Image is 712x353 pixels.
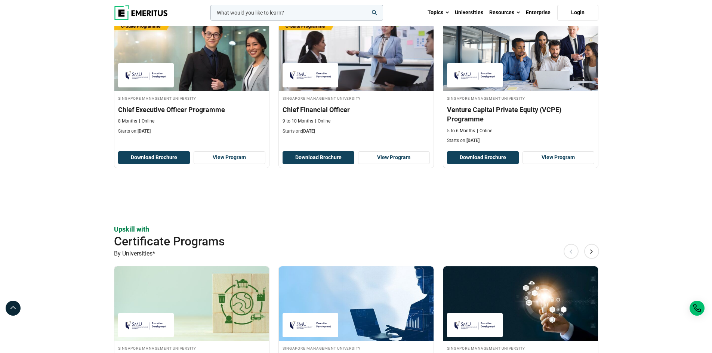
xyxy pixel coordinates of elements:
[447,345,594,351] h4: Singapore Management University
[283,128,430,134] p: Starts on:
[283,151,354,164] button: Download Brochure
[114,16,269,138] a: Leadership Course by Singapore Management University - September 29, 2025 Singapore Management Un...
[138,128,151,134] span: [DATE]
[283,118,313,124] p: 9 to 10 Months
[279,16,434,91] img: Chief Financial Officer | Online Leadership Course
[447,95,594,101] h4: Singapore Management University
[477,128,492,134] p: Online
[283,345,430,351] h4: Singapore Management University
[118,151,190,164] button: Download Brochure
[466,138,480,143] span: [DATE]
[194,151,265,164] a: View Program
[114,234,550,249] h2: Certificate Programs
[315,118,330,124] p: Online
[564,244,579,258] button: Previous
[447,137,594,144] p: Starts on:
[447,151,519,164] button: Download Brochure
[443,266,598,341] img: Product Management Programme | Online Product Design and Innovation Course
[358,151,430,164] a: View Program
[118,95,265,101] h4: Singapore Management University
[286,317,335,334] img: Singapore Management University
[443,16,598,148] a: Finance Course by Singapore Management University - September 29, 2025 Singapore Management Unive...
[447,128,475,134] p: 5 to 6 Months
[283,95,430,101] h4: Singapore Management University
[122,317,170,334] img: Singapore Management University
[114,249,598,258] p: By Universities*
[114,16,269,91] img: Chief Executive Officer Programme | Online Leadership Course
[139,118,154,124] p: Online
[118,345,265,351] h4: Singapore Management University
[114,266,269,341] img: Sustainability Strategies and Green Economy Programme | Online Sustainability Course
[210,5,383,21] input: woocommerce-product-search-field-0
[279,266,434,341] img: Data Science & Analytics for Strategic Decisions Programme | Online Data Science and Analytics Co...
[451,67,499,84] img: Singapore Management University
[114,225,598,234] p: Upskill with
[118,105,265,114] h3: Chief Executive Officer Programme
[584,244,599,258] button: Next
[283,105,430,114] h3: Chief Financial Officer
[451,317,499,334] img: Singapore Management University
[122,67,170,84] img: Singapore Management University
[286,67,335,84] img: Singapore Management University
[443,16,598,91] img: Venture Capital Private Equity (VCPE) Programme | Online Finance Course
[523,151,594,164] a: View Program
[447,105,594,124] h3: Venture Capital Private Equity (VCPE) Programme
[557,5,598,21] a: Login
[118,118,137,124] p: 8 Months
[279,16,434,138] a: Leadership Course by Singapore Management University - September 29, 2025 Singapore Management Un...
[118,128,265,134] p: Starts on:
[302,128,315,134] span: [DATE]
